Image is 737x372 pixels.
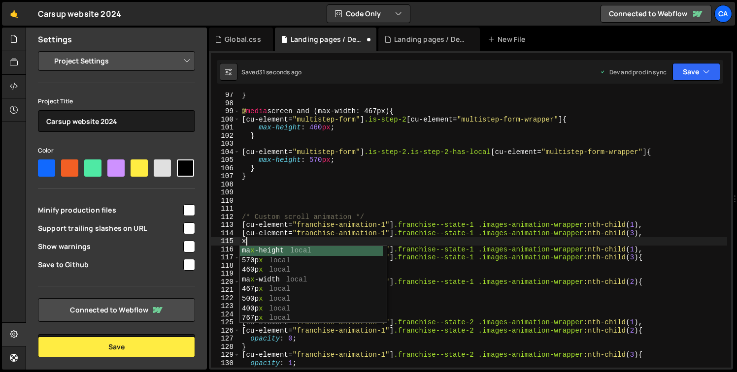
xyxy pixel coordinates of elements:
div: 100 [211,116,240,124]
div: Saved [241,68,301,76]
h2: Settings [38,34,72,45]
div: 116 [211,246,240,254]
div: 129 [211,351,240,359]
div: 128 [211,343,240,351]
div: 98 [211,99,240,108]
span: Support trailing slashes on URL [38,223,182,233]
a: Connected to Webflow [601,5,711,23]
div: 127 [211,335,240,343]
div: 119 [211,270,240,278]
div: Dev and prod in sync [600,68,667,76]
div: 113 [211,221,240,229]
div: 97 [211,91,240,99]
div: 102 [211,132,240,140]
div: 109 [211,188,240,197]
div: 104 [211,148,240,156]
div: 125 [211,318,240,327]
div: 99 [211,107,240,116]
div: 122 [211,294,240,303]
a: 🤙 [2,2,26,26]
div: 120 [211,278,240,286]
div: 106 [211,164,240,173]
div: 110 [211,197,240,205]
div: 31 seconds ago [259,68,301,76]
div: Landing pages / Devenir franchisé.css [291,34,365,44]
div: 107 [211,172,240,181]
a: Ca [714,5,732,23]
span: Save to Github [38,260,182,270]
div: 130 [211,359,240,368]
div: New File [488,34,529,44]
div: 101 [211,124,240,132]
div: 111 [211,205,240,213]
div: 126 [211,327,240,335]
button: Save [38,337,195,357]
div: 114 [211,229,240,238]
button: Code Only [327,5,410,23]
div: 105 [211,156,240,164]
div: 118 [211,262,240,270]
div: Carsup website 2024 [38,8,121,20]
div: 115 [211,237,240,246]
div: Landing pages / Devenir franchisé.js [394,34,468,44]
label: Project Title [38,96,73,106]
div: 103 [211,140,240,148]
div: Global.css [225,34,261,44]
div: 123 [211,302,240,310]
span: Show warnings [38,242,182,251]
label: Color [38,146,54,155]
span: Minify production files [38,205,182,215]
div: 112 [211,213,240,221]
button: Save [672,63,720,81]
div: 121 [211,286,240,294]
div: 117 [211,253,240,262]
input: Project name [38,110,195,132]
div: 124 [211,310,240,319]
a: Connected to Webflow [38,298,195,322]
div: 108 [211,181,240,189]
